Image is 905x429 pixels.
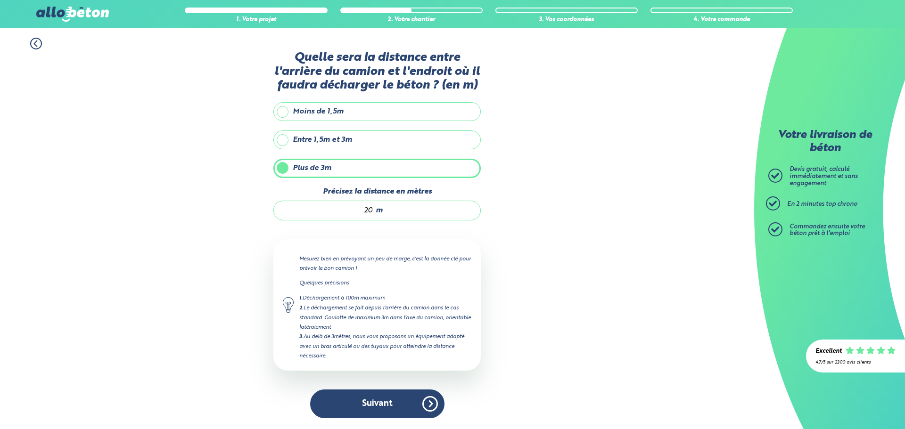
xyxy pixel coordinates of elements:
div: 3. Vos coordonnées [495,16,638,24]
label: Quelle sera la distance entre l'arrière du camion et l'endroit où il faudra décharger le béton ? ... [273,51,481,92]
p: Mesurez bien en prévoyant un peu de marge, c'est la donnée clé pour prévoir le bon camion ! [299,254,471,273]
span: Devis gratuit, calculé immédiatement et sans engagement [790,166,858,186]
div: 4. Votre commande [650,16,793,24]
span: m [376,206,383,215]
div: Déchargement à 100m maximum [299,293,471,303]
button: Suivant [310,389,444,418]
span: En 2 minutes top chrono [787,201,857,207]
img: allobéton [36,7,109,22]
label: Entre 1,5m et 3m [273,130,481,149]
div: 4.7/5 sur 2300 avis clients [815,360,896,365]
div: 2. Votre chantier [340,16,483,24]
div: Excellent [815,348,842,355]
div: Le déchargement se fait depuis l'arrière du camion dans le cas standard. Goulotte de maximum 3m d... [299,303,471,332]
strong: 1. [299,296,303,301]
div: 1. Votre projet [185,16,327,24]
strong: 2. [299,306,304,311]
strong: 3. [299,334,304,340]
p: Quelques précisions [299,278,471,288]
iframe: Help widget launcher [821,392,895,419]
p: Votre livraison de béton [771,129,879,155]
input: 0 [283,206,373,215]
label: Moins de 1,5m [273,102,481,121]
label: Précisez la distance en mètres [273,187,481,196]
span: Commandez ensuite votre béton prêt à l'emploi [790,224,865,237]
div: Au delà de 3mètres, nous vous proposons un équipement adapté avec un bras articulé ou des tuyaux ... [299,332,471,361]
label: Plus de 3m [273,159,481,178]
